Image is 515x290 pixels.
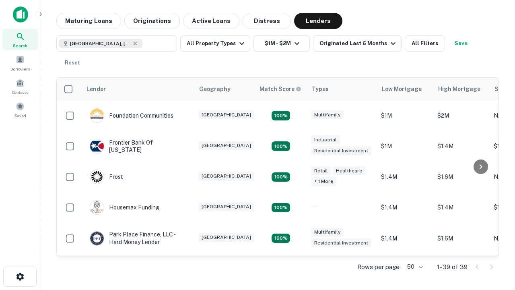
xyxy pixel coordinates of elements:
div: Park Place Finance, LLC - Hard Money Lender [90,231,186,245]
div: [GEOGRAPHIC_DATA] [198,233,254,242]
div: [GEOGRAPHIC_DATA] [198,202,254,211]
div: Housemax Funding [90,200,159,215]
td: $1M [377,131,433,162]
span: [GEOGRAPHIC_DATA], [GEOGRAPHIC_DATA], [GEOGRAPHIC_DATA] [70,40,130,47]
img: picture [90,170,104,184]
a: Borrowers [2,52,38,74]
div: Matching Properties: 4, hasApolloMatch: undefined [272,141,290,151]
div: Types [312,84,329,94]
div: Low Mortgage [382,84,422,94]
img: picture [90,232,104,245]
button: Reset [60,55,85,71]
img: picture [90,109,104,122]
div: Multifamily [311,110,344,120]
img: capitalize-icon.png [13,6,28,23]
a: Contacts [2,75,38,97]
div: [GEOGRAPHIC_DATA] [198,141,254,150]
div: [GEOGRAPHIC_DATA] [198,172,254,181]
div: Capitalize uses an advanced AI algorithm to match your search with the best lender. The match sco... [260,85,301,93]
div: Frontier Bank Of [US_STATE] [90,139,186,153]
th: Geography [194,78,255,100]
th: Capitalize uses an advanced AI algorithm to match your search with the best lender. The match sco... [255,78,307,100]
div: + 1 more [311,177,336,186]
iframe: Chat Widget [475,226,515,264]
td: $1.4M [433,192,490,223]
button: Distress [243,13,291,29]
div: Matching Properties: 4, hasApolloMatch: undefined [272,111,290,120]
button: Originated Last 6 Months [313,35,402,52]
div: Industrial [311,135,340,145]
th: Types [307,78,377,100]
th: High Mortgage [433,78,490,100]
td: $1.4M [433,131,490,162]
div: Originated Last 6 Months [319,39,398,48]
th: Lender [82,78,194,100]
button: All Filters [405,35,445,52]
div: High Mortgage [438,84,480,94]
img: picture [90,201,104,214]
div: Geography [199,84,231,94]
td: $1.4M [377,162,433,192]
button: All Property Types [180,35,250,52]
td: $1.6M [433,223,490,253]
a: Search [2,29,38,50]
div: Matching Properties: 4, hasApolloMatch: undefined [272,234,290,243]
div: Matching Properties: 4, hasApolloMatch: undefined [272,172,290,182]
div: Lender [87,84,106,94]
button: Lenders [294,13,342,29]
button: Active Loans [183,13,239,29]
div: Multifamily [311,228,344,237]
div: [GEOGRAPHIC_DATA] [198,110,254,120]
a: Saved [2,99,38,120]
img: picture [90,139,104,153]
button: Originations [124,13,180,29]
span: Saved [14,112,26,119]
span: Search [13,42,27,49]
td: $1M [377,100,433,131]
p: 1–39 of 39 [437,262,468,272]
button: $1M - $2M [253,35,310,52]
div: Matching Properties: 4, hasApolloMatch: undefined [272,203,290,213]
div: 50 [404,261,424,273]
div: Healthcare [333,166,365,176]
td: $1.6M [433,162,490,192]
td: $2M [433,100,490,131]
button: Save your search to get updates of matches that match your search criteria. [448,35,474,52]
p: Rows per page: [357,262,401,272]
button: Maturing Loans [56,13,121,29]
h6: Match Score [260,85,300,93]
td: $1.4M [377,192,433,223]
div: Retail [311,166,331,176]
div: Residential Investment [311,146,371,155]
span: Borrowers [10,66,30,72]
th: Low Mortgage [377,78,433,100]
span: Contacts [12,89,28,95]
div: Residential Investment [311,238,371,248]
td: $1.4M [377,223,433,253]
div: Foundation Communities [90,108,173,123]
div: Frost [90,170,123,184]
